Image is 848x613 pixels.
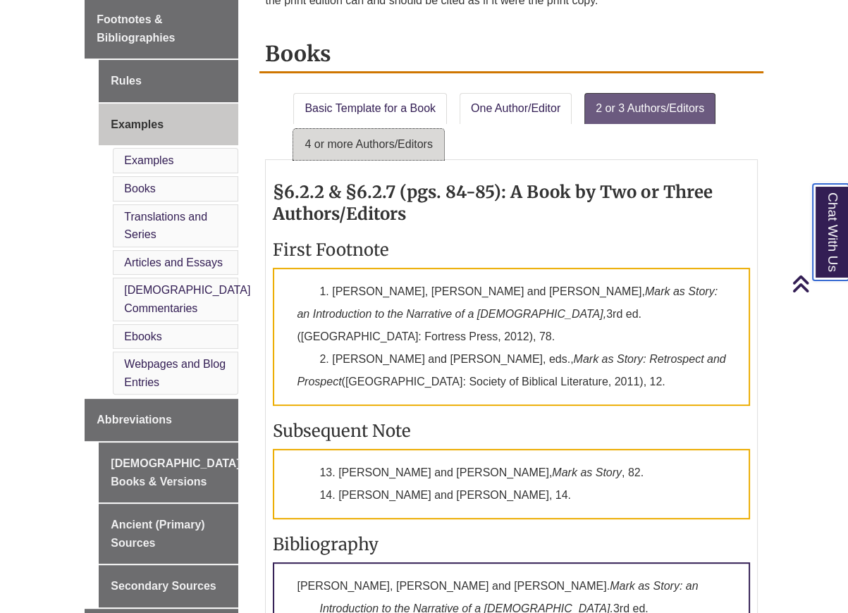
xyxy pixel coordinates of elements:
a: Ancient (Primary) Sources [99,504,238,564]
a: [DEMOGRAPHIC_DATA] Commentaries [124,284,250,314]
h2: Books [259,36,763,73]
h3: Subsequent Note [273,420,749,442]
a: Articles and Essays [124,256,223,268]
span: 14. [PERSON_NAME] and [PERSON_NAME], 14. [319,489,571,501]
h3: Bibliography [273,533,749,555]
em: Mark as Story: Retrospect and Prospect [297,353,725,388]
h3: First Footnote [273,239,749,261]
a: [DEMOGRAPHIC_DATA] Books & Versions [99,442,238,502]
a: Abbreviations [85,399,238,441]
a: Translations and Series [124,211,207,241]
span: Footnotes & Bibliographies [97,13,175,44]
a: 2 or 3 Authors/Editors [584,93,715,124]
em: Mark as Story: an Introduction to the Narrative of a [DEMOGRAPHIC_DATA], [297,285,718,320]
a: Basic Template for a Book [293,93,447,124]
a: 4 or more Authors/Editors [293,129,443,160]
a: Examples [124,154,173,166]
p: 13. [PERSON_NAME] and [PERSON_NAME], , 82. [273,449,749,519]
a: Examples [99,104,238,146]
p: 1. [PERSON_NAME], [PERSON_NAME] and [PERSON_NAME], 3rd ed. ([GEOGRAPHIC_DATA]: Fortress Press, 20... [273,268,749,406]
span: 2. [PERSON_NAME] and [PERSON_NAME], eds., ([GEOGRAPHIC_DATA]: Society of Biblical Literature, 201... [297,353,725,388]
span: Abbreviations [97,414,172,426]
a: Webpages and Blog Entries [124,358,226,388]
a: Back to Top [792,274,844,293]
a: One Author/Editor [460,93,572,124]
strong: §6.2.2 & §6.2.7 (pgs. 84-85): A Book by Two or Three Authors/Editors [273,181,712,225]
a: Secondary Sources [99,565,238,607]
a: Books [124,182,155,194]
a: Rules [99,60,238,102]
em: Mark as Story [552,466,622,478]
a: Ebooks [124,330,161,342]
